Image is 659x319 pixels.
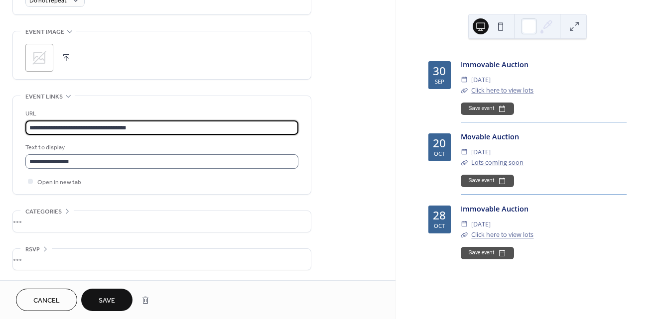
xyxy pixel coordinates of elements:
[471,230,533,239] a: Click here to view lots
[13,249,311,270] div: •••
[471,219,491,229] span: [DATE]
[25,108,296,119] div: URL
[461,175,514,187] button: Save event
[37,177,81,188] span: Open in new tab
[99,296,115,306] span: Save
[461,204,528,213] a: Immovable Auction
[461,60,528,69] a: Immovable Auction
[471,86,533,95] a: Click here to view lots
[471,147,491,157] span: [DATE]
[461,247,514,259] button: Save event
[471,158,524,167] a: Lots coming soon
[16,289,77,311] button: Cancel
[434,151,445,156] div: Oct
[461,147,468,157] div: ​
[25,92,63,102] span: Event links
[433,138,446,149] div: 20
[25,142,296,153] div: Text to display
[33,296,60,306] span: Cancel
[433,210,446,221] div: 28
[461,75,468,85] div: ​
[25,27,64,37] span: Event image
[461,229,468,240] div: ​
[25,207,62,217] span: Categories
[81,289,132,311] button: Save
[461,157,468,168] div: ​
[461,103,514,114] button: Save event
[471,75,491,85] span: [DATE]
[435,79,444,84] div: Sep
[13,211,311,232] div: •••
[25,244,40,255] span: RSVP
[461,85,468,96] div: ​
[434,223,445,228] div: Oct
[25,44,53,72] div: ;
[433,66,446,77] div: 30
[461,132,519,141] a: Movable Auction
[461,219,468,229] div: ​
